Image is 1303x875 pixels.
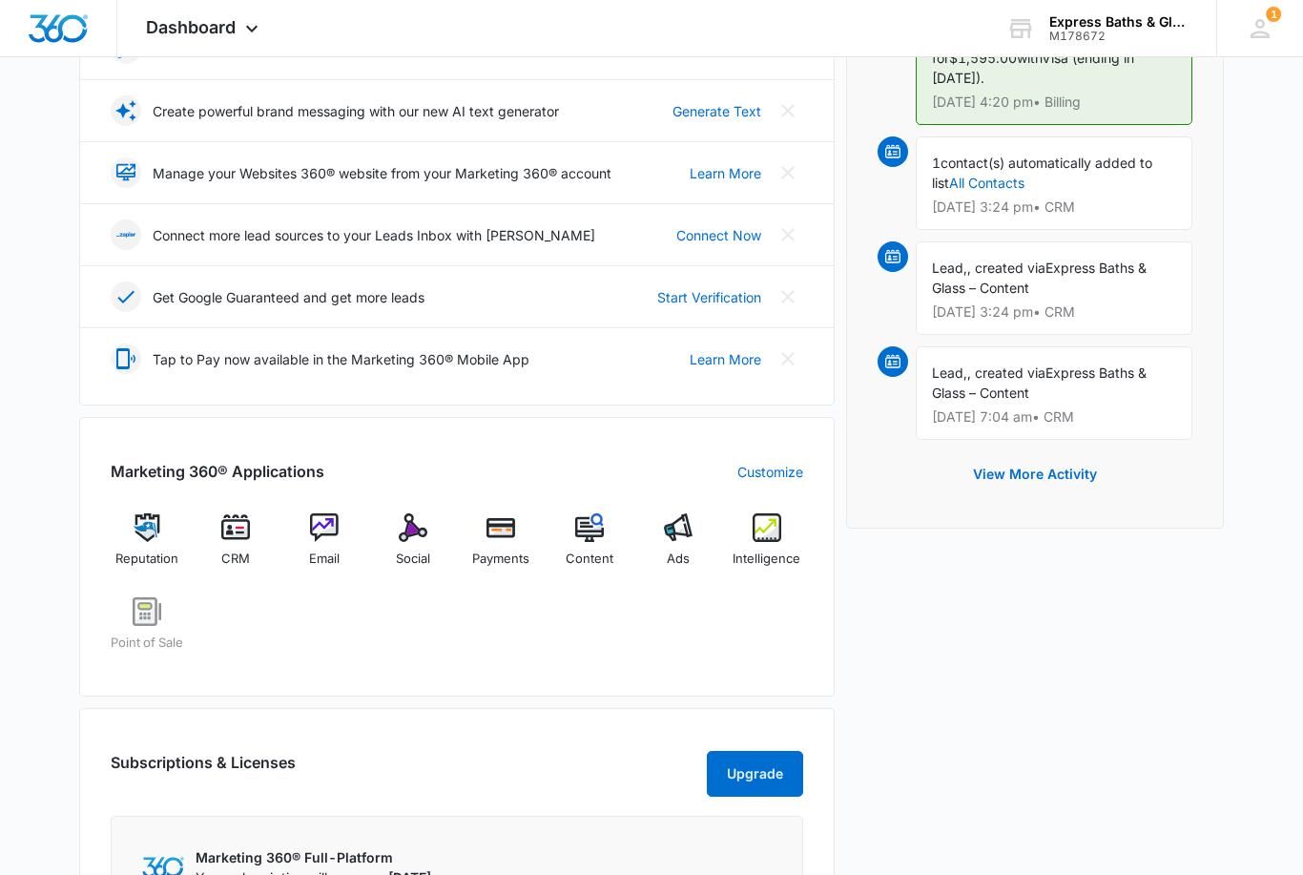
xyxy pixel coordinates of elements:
a: Content [553,513,627,582]
a: CRM [199,513,273,582]
button: View More Activity [954,451,1116,497]
span: Intelligence [733,550,800,569]
a: Payments [465,513,538,582]
span: Ads [667,550,690,569]
span: Dashboard [146,17,236,37]
div: account name [1049,14,1189,30]
a: Customize [737,462,803,482]
button: Close [773,344,803,374]
button: Close [773,281,803,312]
div: notifications count [1266,7,1281,22]
a: Email [288,513,362,582]
span: Content [566,550,613,569]
p: Get Google Guaranteed and get more leads [153,287,424,307]
p: [DATE] 3:24 pm • CRM [932,305,1176,319]
span: , created via [967,365,1045,381]
p: Connect more lead sources to your Leads Inbox with [PERSON_NAME] [153,225,595,245]
p: [DATE] 3:24 pm • CRM [932,200,1176,214]
span: Social [396,550,430,569]
span: $1,595.00 [949,50,1017,66]
a: Ads [642,513,715,582]
span: contact(s) automatically added to list [932,155,1152,191]
button: Upgrade [707,751,803,797]
p: Tap to Pay now available in the Marketing 360® Mobile App [153,349,529,369]
a: Reputation [111,513,184,582]
button: Close [773,157,803,188]
a: Generate Text [672,101,761,121]
a: Start Verification [657,287,761,307]
a: Intelligence [730,513,803,582]
a: Social [376,513,449,582]
span: Lead, [932,365,967,381]
span: Reputation [115,550,178,569]
span: Lead, [932,260,967,276]
p: [DATE] 4:20 pm • Billing [932,95,1176,109]
a: Connect Now [676,225,761,245]
a: Point of Sale [111,597,184,666]
p: Manage your Websites 360® website from your Marketing 360® account [153,163,611,183]
span: with [1017,50,1042,66]
button: Close [773,219,803,250]
h2: Marketing 360® Applications [111,460,324,483]
button: Close [773,95,803,126]
span: Point of Sale [111,634,183,653]
p: Create powerful brand messaging with our new AI text generator [153,101,559,121]
span: 1 [1266,7,1281,22]
span: Email [309,550,340,569]
span: 1 [932,155,941,171]
span: Payments [472,550,529,569]
span: , created via [967,260,1045,276]
p: Marketing 360® Full-Platform [196,847,431,867]
div: account id [1049,30,1189,43]
span: CRM [221,550,250,569]
h2: Subscriptions & Licenses [111,751,296,789]
p: [DATE] 7:04 am • CRM [932,410,1176,424]
a: Learn More [690,163,761,183]
a: All Contacts [949,175,1024,191]
a: Learn More [690,349,761,369]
